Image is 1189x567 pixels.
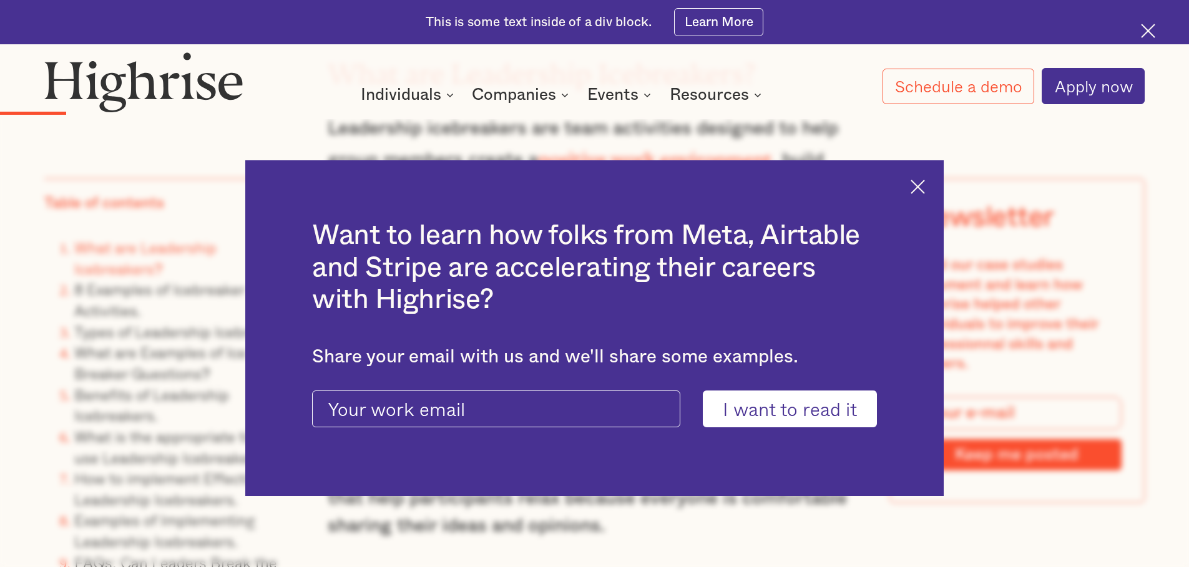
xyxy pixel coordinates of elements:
[587,87,639,102] div: Events
[472,87,556,102] div: Companies
[312,220,877,316] h2: Want to learn how folks from Meta, Airtable and Stripe are accelerating their careers with Highrise?
[911,180,925,194] img: Cross icon
[312,390,680,428] input: Your work email
[1042,68,1145,104] a: Apply now
[670,87,765,102] div: Resources
[883,69,1035,104] a: Schedule a demo
[674,8,763,36] a: Learn More
[312,346,877,368] div: Share your email with us and we'll share some examples.
[670,87,749,102] div: Resources
[703,390,877,428] input: I want to read it
[1141,24,1155,38] img: Cross icon
[587,87,655,102] div: Events
[361,87,457,102] div: Individuals
[361,87,441,102] div: Individuals
[472,87,572,102] div: Companies
[426,14,652,31] div: This is some text inside of a div block.
[44,52,243,112] img: Highrise logo
[312,390,877,428] form: current-ascender-blog-article-modal-form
